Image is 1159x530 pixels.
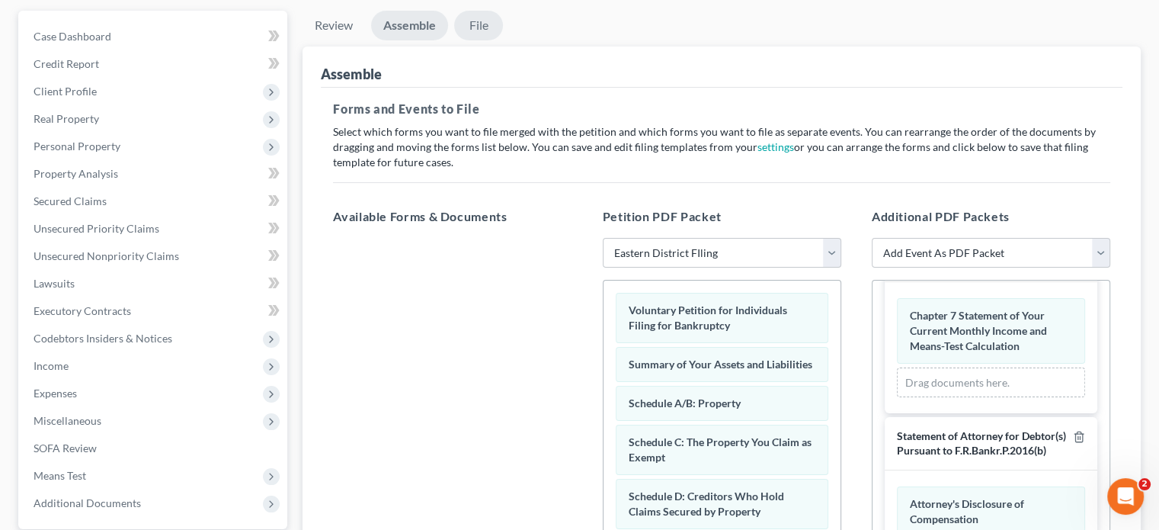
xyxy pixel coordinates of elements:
p: Select which forms you want to file merged with the petition and which forms you want to file as ... [333,124,1110,170]
span: Secured Claims [34,194,107,207]
span: 2 [1138,478,1151,490]
span: Miscellaneous [34,414,101,427]
a: Lawsuits [21,270,287,297]
span: Real Property [34,112,99,125]
span: Unsecured Nonpriority Claims [34,249,179,262]
a: Credit Report [21,50,287,78]
span: Summary of Your Assets and Liabilities [629,358,812,371]
span: Petition PDF Packet [603,209,722,223]
span: Additional Documents [34,496,141,509]
a: Executory Contracts [21,297,287,325]
a: Case Dashboard [21,23,287,50]
a: Unsecured Nonpriority Claims [21,243,287,270]
span: Client Profile [34,85,97,98]
span: Chapter 7 Statement of Your Current Monthly Income and Means-Test Calculation [910,309,1047,352]
div: Assemble [321,65,382,83]
a: Assemble [371,11,448,40]
a: Review [303,11,365,40]
h5: Available Forms & Documents [333,207,571,226]
span: Executory Contracts [34,304,131,317]
div: Drag documents here. [897,368,1085,398]
h5: Forms and Events to File [333,100,1110,118]
span: Unsecured Priority Claims [34,222,159,235]
span: Property Analysis [34,167,118,180]
a: File [454,11,503,40]
iframe: Intercom live chat [1107,478,1144,515]
span: Income [34,359,69,372]
span: Schedule A/B: Property [629,397,741,410]
span: Expenses [34,387,77,400]
span: Lawsuits [34,277,75,290]
a: Unsecured Priority Claims [21,215,287,243]
span: Attorney's Disclosure of Compensation [910,497,1024,525]
span: Voluntary Petition for Individuals Filing for Bankruptcy [629,304,787,332]
span: Statement of Attorney for Debtor(s) Pursuant to F.R.Bankr.P.2016(b) [897,429,1066,457]
span: Case Dashboard [34,30,111,43]
span: Codebtors Insiders & Notices [34,332,172,345]
a: Secured Claims [21,188,287,215]
a: Property Analysis [21,160,287,188]
a: SOFA Review [21,435,287,462]
span: Schedule D: Creditors Who Hold Claims Secured by Property [629,490,784,518]
h5: Additional PDF Packets [872,207,1110,226]
a: settings [757,140,794,153]
span: Credit Report [34,57,99,70]
span: Personal Property [34,140,120,153]
span: SOFA Review [34,442,97,455]
span: Schedule C: The Property You Claim as Exempt [629,435,812,464]
span: Means Test [34,469,86,482]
